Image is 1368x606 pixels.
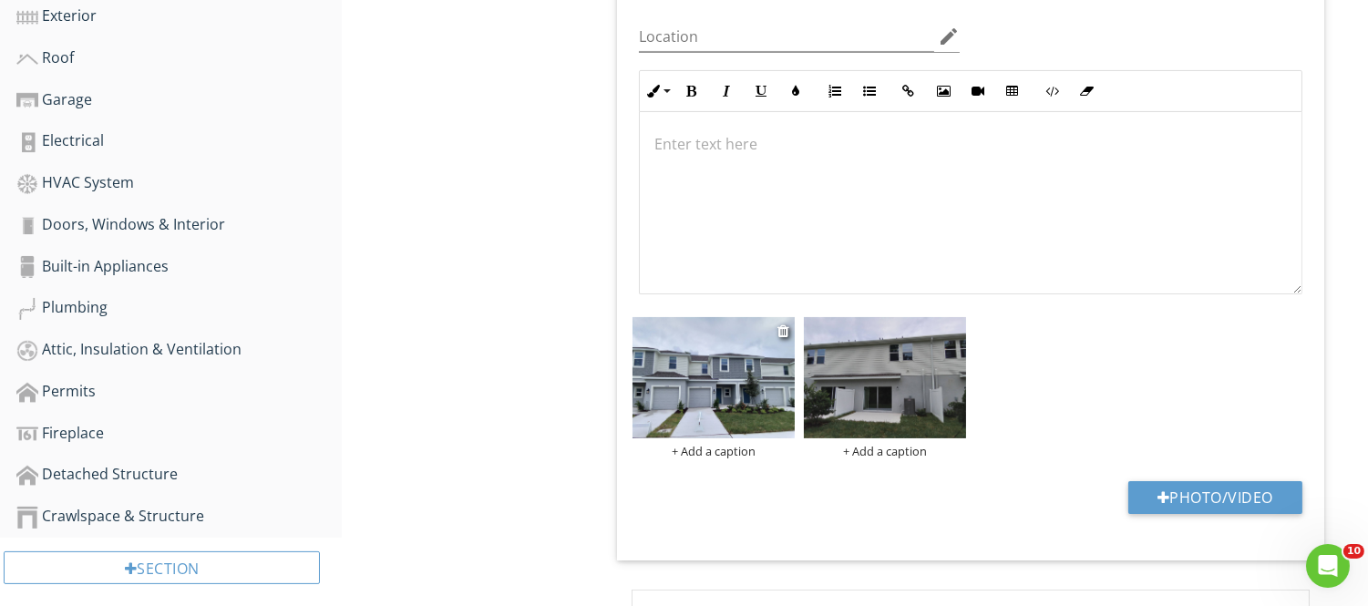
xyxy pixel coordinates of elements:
[1128,481,1302,514] button: Photo/Video
[16,129,342,153] div: Electrical
[778,74,813,108] button: Colors
[804,444,966,458] div: + Add a caption
[961,74,995,108] button: Insert Video
[16,213,342,237] div: Doors, Windows & Interior
[16,296,342,320] div: Plumbing
[16,255,342,279] div: Built-in Appliances
[639,22,934,52] input: Location
[16,171,342,195] div: HVAC System
[16,5,342,28] div: Exterior
[891,74,926,108] button: Insert Link (Ctrl+K)
[16,505,342,529] div: Crawlspace & Structure
[640,74,674,108] button: Inline Style
[16,380,342,404] div: Permits
[852,74,887,108] button: Unordered List
[4,551,320,584] div: Section
[674,74,709,108] button: Bold (Ctrl+B)
[16,338,342,362] div: Attic, Insulation & Ventilation
[938,26,960,47] i: edit
[633,317,795,439] img: photo.jpg
[995,74,1030,108] button: Insert Table
[818,74,852,108] button: Ordered List
[16,46,342,70] div: Roof
[804,317,966,439] img: photo.jpg
[926,74,961,108] button: Insert Image (Ctrl+P)
[709,74,744,108] button: Italic (Ctrl+I)
[16,463,342,487] div: Detached Structure
[16,88,342,112] div: Garage
[633,444,795,458] div: + Add a caption
[1306,544,1350,588] iframe: Intercom live chat
[1343,544,1364,559] span: 10
[744,74,778,108] button: Underline (Ctrl+U)
[16,422,342,446] div: Fireplace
